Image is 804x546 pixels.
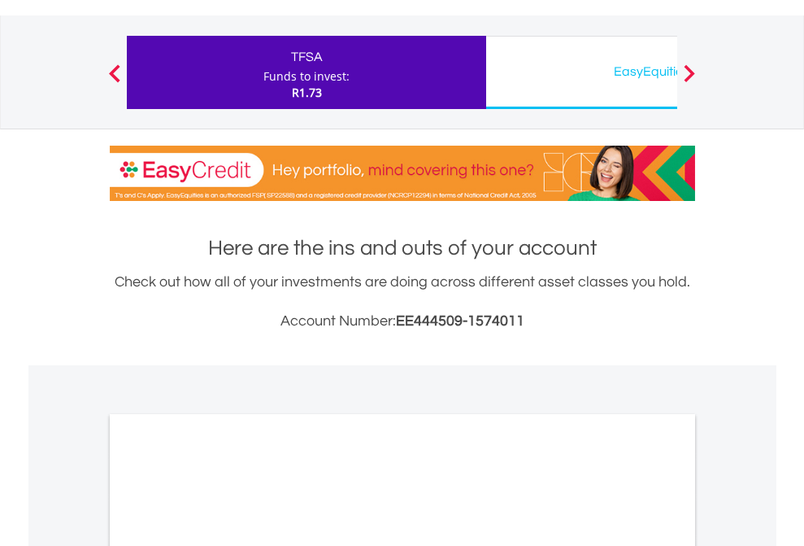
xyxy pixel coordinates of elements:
h1: Here are the ins and outs of your account [110,234,695,263]
div: Check out how all of your investments are doing across different asset classes you hold. [110,271,695,333]
button: Previous [98,72,131,89]
div: Funds to invest: [263,68,350,85]
button: Next [673,72,706,89]
span: EE444509-1574011 [396,313,524,329]
img: EasyCredit Promotion Banner [110,146,695,201]
span: R1.73 [292,85,322,100]
h3: Account Number: [110,310,695,333]
div: TFSA [137,46,476,68]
